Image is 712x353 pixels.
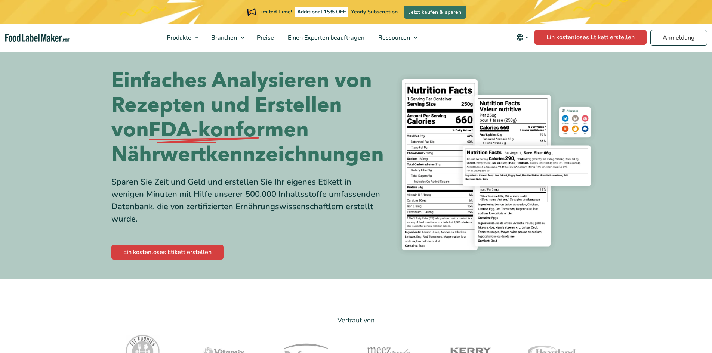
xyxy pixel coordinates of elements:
[351,8,398,15] span: Yearly Subscription
[149,118,309,142] span: FDA-konformen
[250,24,279,52] a: Preise
[111,315,601,326] p: Vertraut von
[5,34,70,42] a: Food Label Maker homepage
[111,176,380,225] div: Sparen Sie Zeit und Geld und erstellen Sie Ihr eigenes Etikett in wenigen Minuten mit Hilfe unser...
[164,34,192,42] span: Produkte
[295,7,348,17] span: Additional 15% OFF
[258,8,292,15] span: Limited Time!
[111,68,380,167] h1: Einfaches Analysieren von Rezepten und Erstellen von Nährwertkennzeichnungen
[404,6,466,19] a: Jetzt kaufen & sparen
[255,34,275,42] span: Preise
[281,24,370,52] a: Einen Experten beauftragen
[650,30,707,46] a: Anmeldung
[160,24,203,52] a: Produkte
[376,34,411,42] span: Ressourcen
[204,24,248,52] a: Branchen
[209,34,238,42] span: Branchen
[372,24,421,52] a: Ressourcen
[511,30,534,45] button: Change language
[111,245,224,260] a: Ein kostenloses Etikett erstellen
[286,34,365,42] span: Einen Experten beauftragen
[534,30,647,45] a: Ein kostenloses Etikett erstellen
